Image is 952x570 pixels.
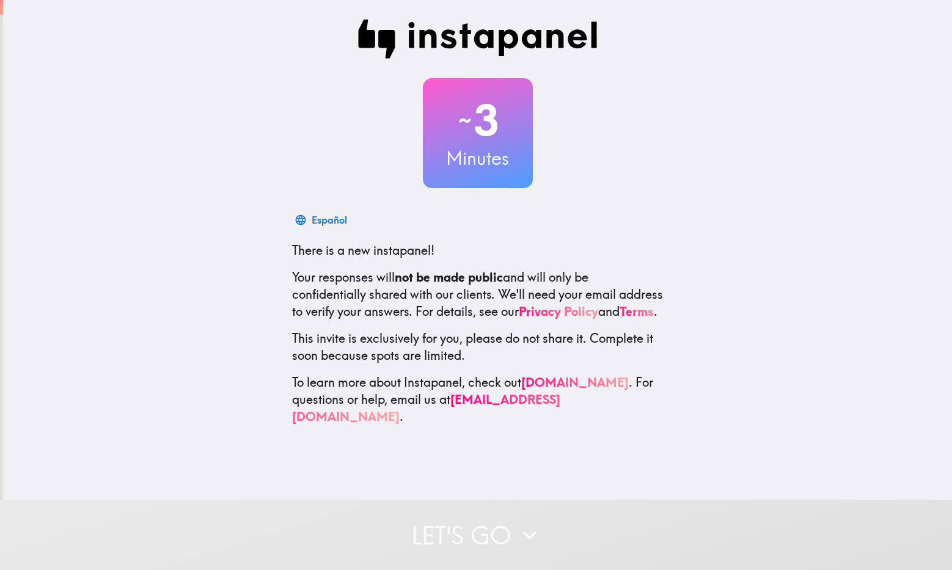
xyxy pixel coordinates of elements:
[292,243,434,258] span: There is a new instapanel!
[395,269,503,285] b: not be made public
[292,330,664,364] p: This invite is exclusively for you, please do not share it. Complete it soon because spots are li...
[423,145,533,171] h3: Minutes
[521,375,629,390] a: [DOMAIN_NAME]
[292,374,664,425] p: To learn more about Instapanel, check out . For questions or help, email us at .
[423,95,533,145] h2: 3
[292,269,664,320] p: Your responses will and will only be confidentially shared with our clients. We'll need your emai...
[358,20,598,59] img: Instapanel
[292,392,560,424] a: [EMAIL_ADDRESS][DOMAIN_NAME]
[312,211,347,228] div: Español
[292,208,352,232] button: Español
[456,102,474,139] span: ~
[519,304,598,319] a: Privacy Policy
[620,304,654,319] a: Terms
